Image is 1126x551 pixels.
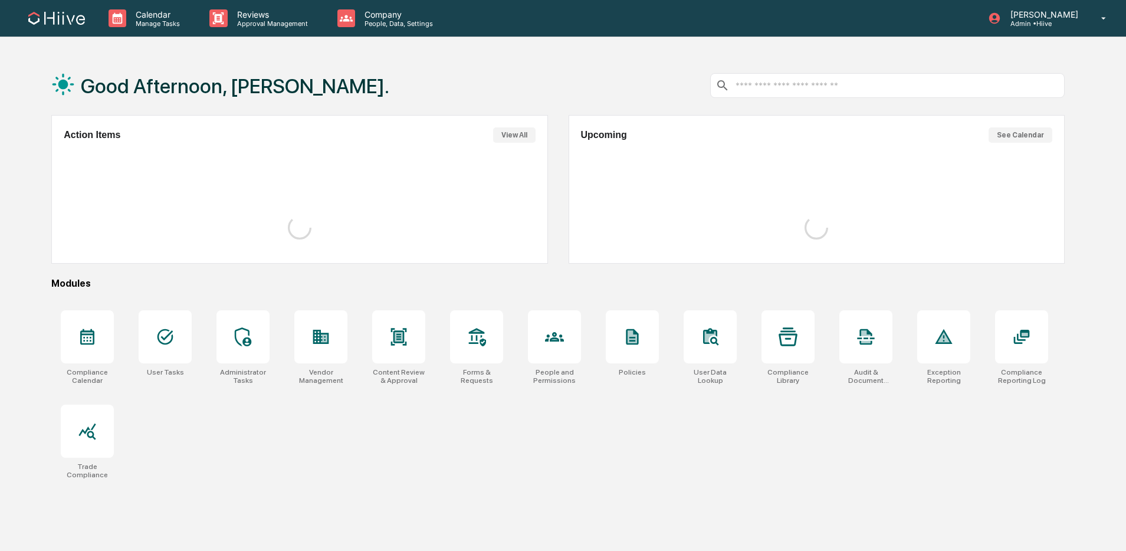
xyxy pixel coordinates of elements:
[355,9,439,19] p: Company
[917,368,970,385] div: Exception Reporting
[228,9,314,19] p: Reviews
[684,368,737,385] div: User Data Lookup
[989,127,1052,143] button: See Calendar
[126,19,186,28] p: Manage Tasks
[581,130,627,140] h2: Upcoming
[761,368,815,385] div: Compliance Library
[528,368,581,385] div: People and Permissions
[372,368,425,385] div: Content Review & Approval
[64,130,120,140] h2: Action Items
[61,368,114,385] div: Compliance Calendar
[51,278,1065,289] div: Modules
[28,12,85,25] img: logo
[216,368,270,385] div: Administrator Tasks
[81,74,389,98] h1: Good Afternoon, [PERSON_NAME].
[1001,19,1084,28] p: Admin • Hiive
[294,368,347,385] div: Vendor Management
[1001,9,1084,19] p: [PERSON_NAME]
[450,368,503,385] div: Forms & Requests
[355,19,439,28] p: People, Data, Settings
[147,368,184,376] div: User Tasks
[995,368,1048,385] div: Compliance Reporting Log
[61,463,114,479] div: Trade Compliance
[493,127,536,143] button: View All
[619,368,646,376] div: Policies
[126,9,186,19] p: Calendar
[839,368,892,385] div: Audit & Document Logs
[228,19,314,28] p: Approval Management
